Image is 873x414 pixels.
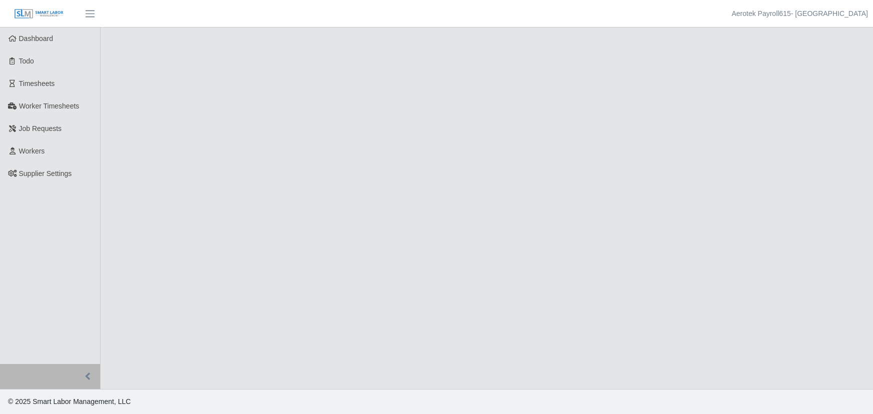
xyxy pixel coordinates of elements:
span: Job Requests [19,124,62,132]
span: Supplier Settings [19,169,72,177]
span: Timesheets [19,79,55,87]
span: Workers [19,147,45,155]
span: Todo [19,57,34,65]
a: Aerotek Payroll615- [GEOGRAPHIC_DATA] [731,8,868,19]
span: Worker Timesheets [19,102,79,110]
span: Dashboard [19,34,54,42]
span: © 2025 Smart Labor Management, LLC [8,397,131,405]
img: SLM Logo [14,8,64,19]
